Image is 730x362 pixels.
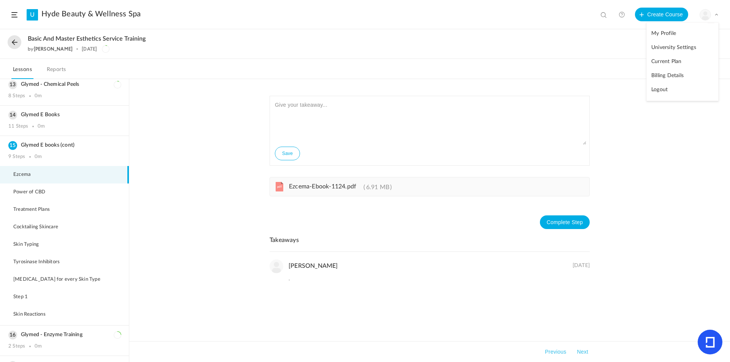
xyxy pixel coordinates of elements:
[635,8,688,21] button: Create Course
[38,123,45,130] div: 0m
[8,154,25,160] div: 9 Steps
[276,182,283,192] cite: pdf
[647,41,718,55] a: University Settings
[28,35,146,43] span: Basic and Master Esthetics Service Training
[700,9,711,20] img: user-image.png
[647,83,718,97] a: Logout
[35,93,42,99] div: 0m
[13,259,69,265] span: Tyrosinase Inhibitors
[647,55,718,69] a: Current Plan
[8,93,25,99] div: 8 Steps
[13,294,37,300] span: Step 1
[35,343,42,349] div: 0m
[289,274,590,284] p: .
[13,311,55,318] span: Skin Reactions
[45,65,68,79] a: Reports
[13,207,59,213] span: Treatment Plans
[41,9,141,19] a: Hyde Beauty & Wellness Spa
[270,237,590,252] h1: Takeaways
[573,262,590,269] span: [DATE]
[647,27,718,41] a: My Profile
[270,259,283,273] img: user-image.png
[289,263,338,269] a: [PERSON_NAME]
[575,347,590,356] button: Next
[27,9,38,21] a: U
[8,112,121,118] h3: Glymed E Books
[289,183,356,190] span: Ezcema-Ebook-1124.pdf
[540,215,590,229] button: Complete Step
[8,81,121,88] h3: Glymed - Chemical Peels
[34,46,73,52] a: [PERSON_NAME]
[363,184,392,190] span: 6.91 MB
[13,242,48,248] span: Skin Typing
[8,142,121,149] h3: Glymed E books (cont)
[35,154,42,160] div: 0m
[13,172,40,178] span: Ezcema
[11,65,33,79] a: Lessons
[275,147,300,160] button: Save
[82,46,97,52] div: [DATE]
[28,46,73,52] div: by
[13,224,68,230] span: Cocktailing Skincare
[543,347,568,356] button: Previous
[13,277,110,283] span: [MEDICAL_DATA] for every Skin Type
[8,123,29,130] div: 11 Steps
[8,343,25,349] div: 2 Steps
[647,69,718,83] a: Billing Details
[8,332,121,338] h3: Glymed - Enzyme Training
[13,189,55,195] span: Power of CBD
